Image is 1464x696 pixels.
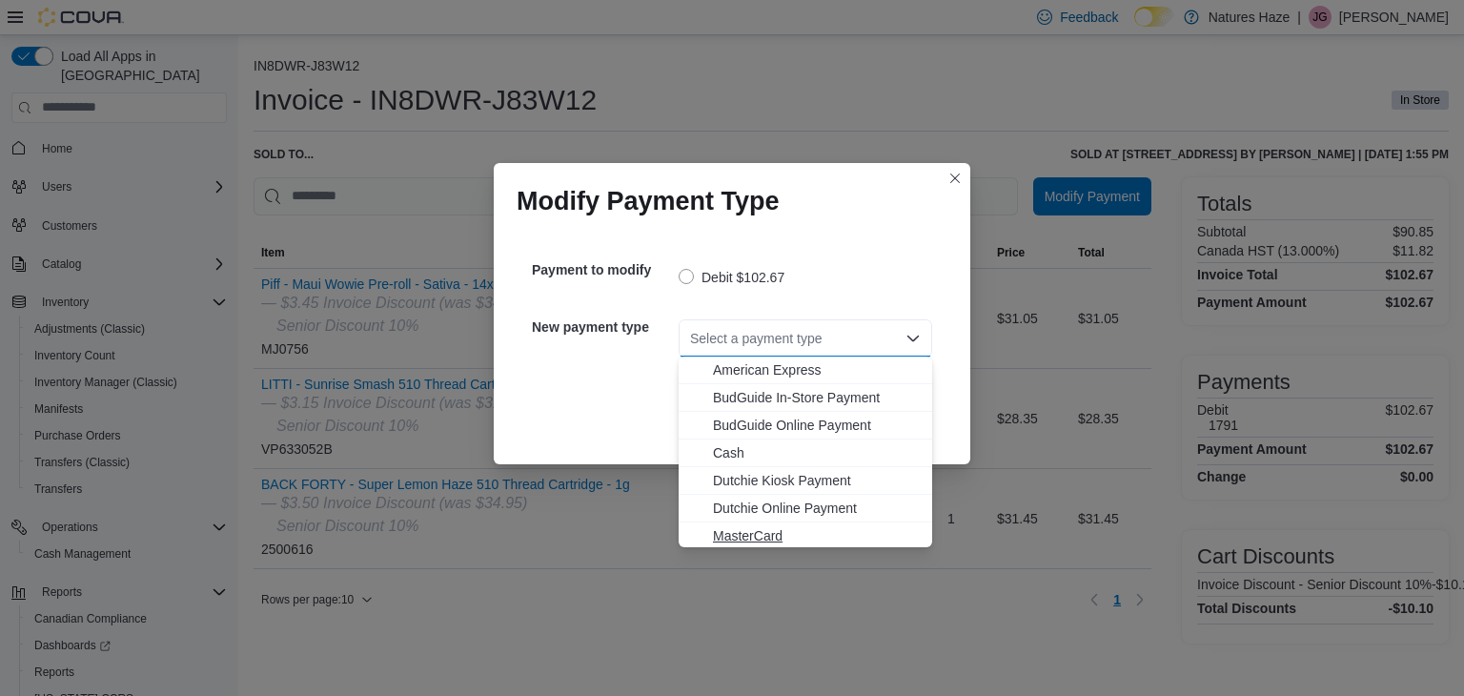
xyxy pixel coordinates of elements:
[679,384,932,412] button: BudGuide In-Store Payment
[532,308,675,346] h5: New payment type
[679,522,932,550] button: MasterCard
[713,526,921,545] span: MasterCard
[679,467,932,495] button: Dutchie Kiosk Payment
[532,251,675,289] h5: Payment to modify
[713,360,921,379] span: American Express
[679,357,932,384] button: American Express
[679,266,784,289] label: Debit $102.67
[944,167,966,190] button: Closes this modal window
[713,388,921,407] span: BudGuide In-Store Payment
[905,331,921,346] button: Close list of options
[679,412,932,440] button: BudGuide Online Payment
[713,499,921,518] span: Dutchie Online Payment
[679,495,932,522] button: Dutchie Online Payment
[517,186,780,216] h1: Modify Payment Type
[713,416,921,435] span: BudGuide Online Payment
[713,471,921,490] span: Dutchie Kiosk Payment
[679,440,932,467] button: Cash
[679,357,932,605] div: Choose from the following options
[713,443,921,462] span: Cash
[690,327,692,350] input: Accessible screen reader label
